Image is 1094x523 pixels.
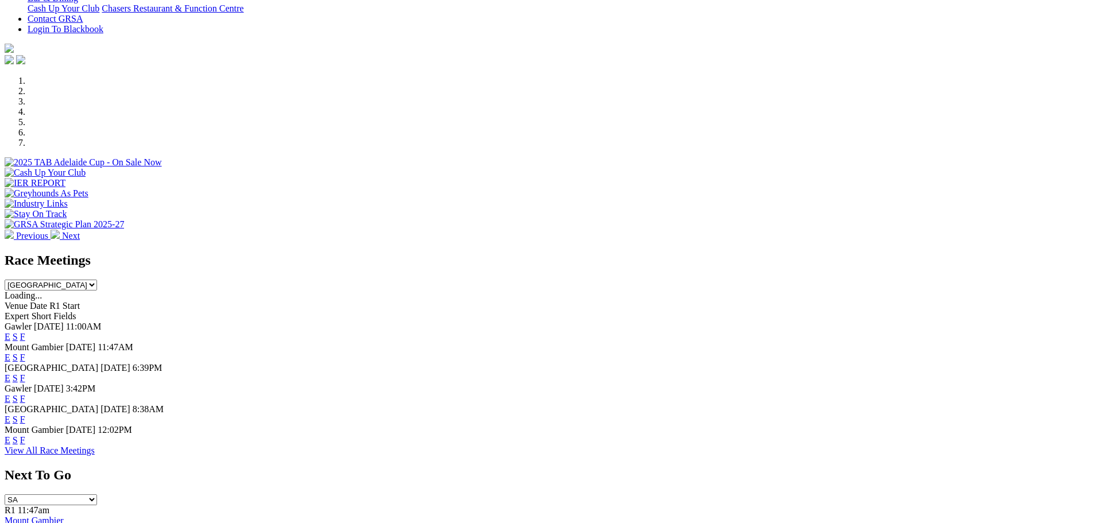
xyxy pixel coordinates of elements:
[28,14,83,24] a: Contact GRSA
[133,404,164,414] span: 8:38AM
[100,363,130,373] span: [DATE]
[5,352,10,362] a: E
[20,352,25,362] a: F
[20,332,25,342] a: F
[32,311,52,321] span: Short
[30,301,47,311] span: Date
[51,231,80,241] a: Next
[5,290,42,300] span: Loading...
[5,414,10,424] a: E
[13,332,18,342] a: S
[5,321,32,331] span: Gawler
[20,414,25,424] a: F
[5,178,65,188] img: IER REPORT
[20,373,25,383] a: F
[62,231,80,241] span: Next
[66,383,96,393] span: 3:42PM
[28,3,1089,14] div: Bar & Dining
[5,467,1089,483] h2: Next To Go
[53,311,76,321] span: Fields
[5,55,14,64] img: facebook.svg
[98,342,133,352] span: 11:47AM
[16,231,48,241] span: Previous
[5,301,28,311] span: Venue
[98,425,132,435] span: 12:02PM
[5,332,10,342] a: E
[5,383,32,393] span: Gawler
[5,168,86,178] img: Cash Up Your Club
[5,373,10,383] a: E
[28,3,99,13] a: Cash Up Your Club
[66,425,96,435] span: [DATE]
[5,435,10,445] a: E
[5,230,14,239] img: chevron-left-pager-white.svg
[13,435,18,445] a: S
[28,24,103,34] a: Login To Blackbook
[102,3,243,13] a: Chasers Restaurant & Function Centre
[5,209,67,219] img: Stay On Track
[49,301,80,311] span: R1 Start
[13,352,18,362] a: S
[5,253,1089,268] h2: Race Meetings
[5,188,88,199] img: Greyhounds As Pets
[5,219,124,230] img: GRSA Strategic Plan 2025-27
[133,363,163,373] span: 6:39PM
[51,230,60,239] img: chevron-right-pager-white.svg
[5,342,64,352] span: Mount Gambier
[20,435,25,445] a: F
[5,231,51,241] a: Previous
[100,404,130,414] span: [DATE]
[13,394,18,404] a: S
[5,394,10,404] a: E
[5,311,29,321] span: Expert
[5,157,162,168] img: 2025 TAB Adelaide Cup - On Sale Now
[5,425,64,435] span: Mount Gambier
[5,199,68,209] img: Industry Links
[5,44,14,53] img: logo-grsa-white.png
[34,383,64,393] span: [DATE]
[13,414,18,424] a: S
[5,404,98,414] span: [GEOGRAPHIC_DATA]
[18,505,49,515] span: 11:47am
[66,321,102,331] span: 11:00AM
[66,342,96,352] span: [DATE]
[5,363,98,373] span: [GEOGRAPHIC_DATA]
[5,445,95,455] a: View All Race Meetings
[5,505,16,515] span: R1
[20,394,25,404] a: F
[16,55,25,64] img: twitter.svg
[13,373,18,383] a: S
[34,321,64,331] span: [DATE]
